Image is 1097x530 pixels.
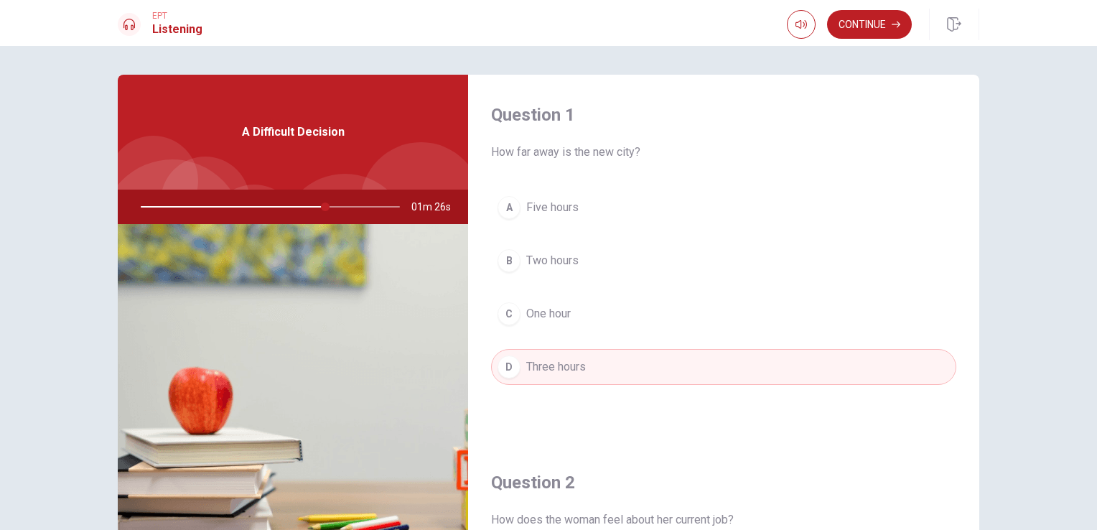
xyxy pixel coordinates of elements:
span: EPT [152,11,202,21]
button: Continue [827,10,912,39]
div: B [498,249,521,272]
div: C [498,302,521,325]
span: How does the woman feel about her current job? [491,511,956,529]
div: D [498,355,521,378]
button: AFive hours [491,190,956,226]
h1: Listening [152,21,202,38]
span: Three hours [526,358,586,376]
button: COne hour [491,296,956,332]
h4: Question 1 [491,103,956,126]
span: A Difficult Decision [242,124,345,141]
button: BTwo hours [491,243,956,279]
h4: Question 2 [491,471,956,494]
span: How far away is the new city? [491,144,956,161]
span: 01m 26s [411,190,462,224]
span: Five hours [526,199,579,216]
span: Two hours [526,252,579,269]
button: DThree hours [491,349,956,385]
span: One hour [526,305,571,322]
div: A [498,196,521,219]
